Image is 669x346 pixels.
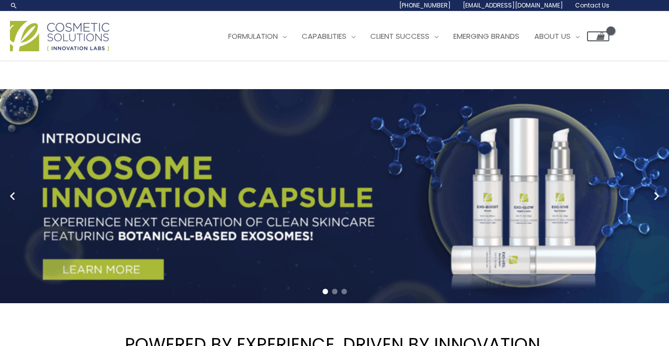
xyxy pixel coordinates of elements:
span: Go to slide 2 [332,289,337,294]
a: Formulation [221,21,294,51]
a: About Us [527,21,587,51]
a: Search icon link [10,1,18,9]
span: Go to slide 3 [341,289,347,294]
span: Client Success [370,31,429,41]
a: Client Success [363,21,446,51]
button: Previous slide [5,189,20,204]
span: Go to slide 1 [323,289,328,294]
span: Contact Us [575,1,609,9]
button: Next slide [649,189,664,204]
span: [EMAIL_ADDRESS][DOMAIN_NAME] [463,1,563,9]
nav: Site Navigation [213,21,609,51]
a: View Shopping Cart, empty [587,31,609,41]
span: Formulation [228,31,278,41]
span: Emerging Brands [453,31,519,41]
a: Capabilities [294,21,363,51]
a: Emerging Brands [446,21,527,51]
img: Cosmetic Solutions Logo [10,21,109,51]
span: Capabilities [302,31,346,41]
span: [PHONE_NUMBER] [399,1,451,9]
span: About Us [534,31,571,41]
